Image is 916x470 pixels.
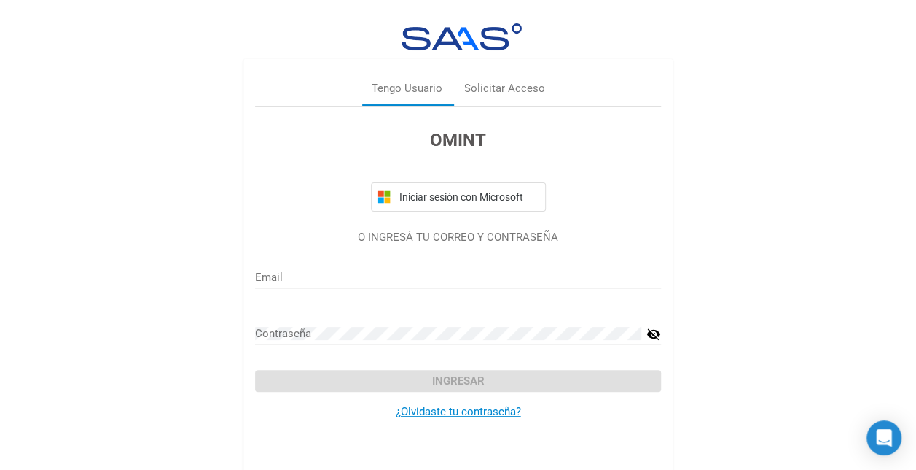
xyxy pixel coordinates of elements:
p: O INGRESÁ TU CORREO Y CONTRASEÑA [255,229,661,246]
button: Iniciar sesión con Microsoft [371,182,546,212]
span: Ingresar [432,374,485,388]
mat-icon: visibility_off [646,325,661,343]
span: Iniciar sesión con Microsoft [396,191,539,203]
div: Solicitar Acceso [464,80,545,97]
h3: OMINT [255,127,661,153]
div: Open Intercom Messenger [866,420,901,455]
a: ¿Olvidaste tu contraseña? [396,405,521,418]
div: Tengo Usuario [372,80,442,97]
button: Ingresar [255,370,661,392]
